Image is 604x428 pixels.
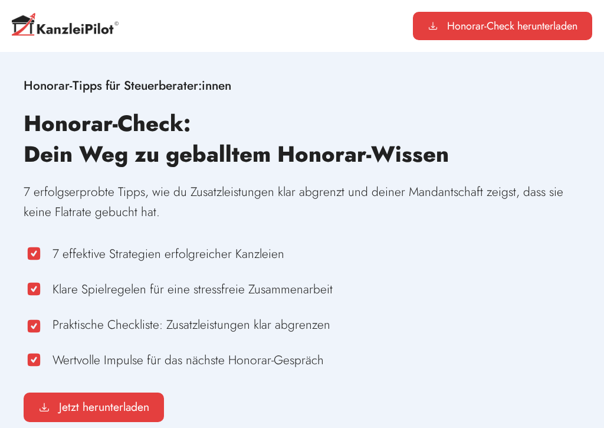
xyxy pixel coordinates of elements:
p: 7 erfolgserprobte Tipps, wie du Zusatzleistungen klar abgrenzt und deiner Mandantschaft zeigst, d... [24,182,592,223]
span: Wertvolle Impulse für das nächste Honorar-Gespräch [50,350,324,371]
h1: Honorar-Check: Dein Weg zu geballtem Honorar-Wissen [24,108,592,170]
span: Jetzt herunterladen [59,401,149,413]
a: Honorar-Check herunterladen [413,12,592,40]
img: Kanzleipilot-Logo-C [12,13,119,39]
span: Klare Spielregelen für eine stressfreie Zusammenarbeit [50,279,333,300]
span: 7 effektive Strategien erfolgreicher Kanzleien [50,244,284,264]
a: Jetzt herunterladen [24,393,164,422]
span: Praktische Checkliste: Zusatzleistungen klar abgrenzen [50,315,330,335]
span: Honorar-Tipps für Steuerberater:innen [24,77,231,94]
span: Honorar-Check herunterladen [447,21,577,31]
